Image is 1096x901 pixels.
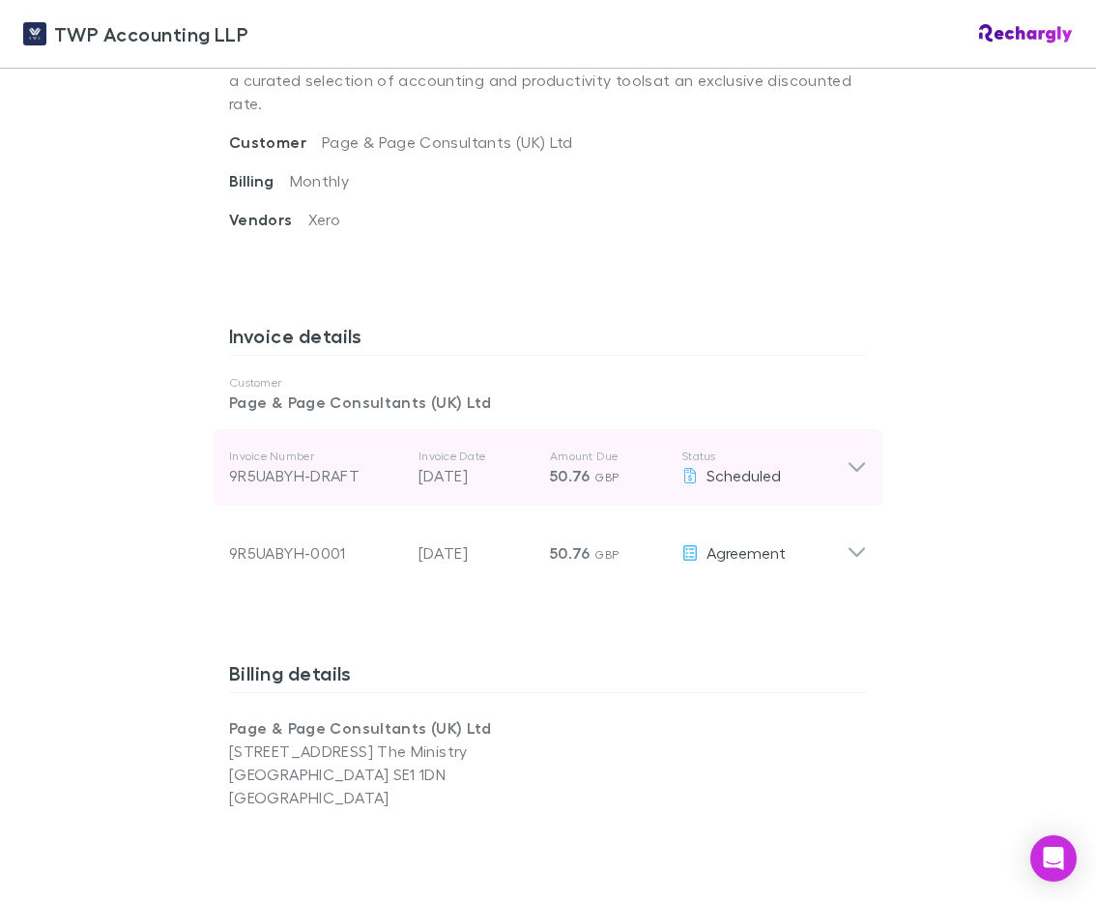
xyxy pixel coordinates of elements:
[322,132,573,151] span: Page & Page Consultants (UK) Ltd
[229,786,548,809] p: [GEOGRAPHIC_DATA]
[214,507,882,584] div: 9R5UABYH-0001[DATE]50.76 GBPAgreement
[681,449,847,464] p: Status
[550,449,666,464] p: Amount Due
[23,22,46,45] img: TWP Accounting LLP's Logo
[594,547,619,562] span: GBP
[229,661,867,692] h3: Billing details
[229,30,867,131] p: . The software suite subscription gives you access to a curated selection of accounting and produ...
[229,391,867,414] p: Page & Page Consultants (UK) Ltd
[290,171,350,189] span: Monthly
[54,19,248,48] span: TWP Accounting LLP
[1030,835,1077,882] div: Open Intercom Messenger
[229,324,867,355] h3: Invoice details
[229,763,548,786] p: [GEOGRAPHIC_DATA] SE1 1DN
[707,466,781,484] span: Scheduled
[418,464,534,487] p: [DATE]
[594,470,619,484] span: GBP
[229,210,308,229] span: Vendors
[229,375,867,391] p: Customer
[979,24,1073,44] img: Rechargly Logo
[229,464,403,487] div: 9R5UABYH-DRAFT
[229,541,403,565] div: 9R5UABYH-0001
[308,210,340,228] span: Xero
[550,466,591,485] span: 50.76
[214,429,882,507] div: Invoice Number9R5UABYH-DRAFTInvoice Date[DATE]Amount Due50.76 GBPStatusScheduled
[229,171,290,190] span: Billing
[707,543,786,562] span: Agreement
[229,132,322,152] span: Customer
[418,449,534,464] p: Invoice Date
[229,716,548,740] p: Page & Page Consultants (UK) Ltd
[418,541,534,565] p: [DATE]
[229,740,548,763] p: [STREET_ADDRESS] The Ministry
[229,449,403,464] p: Invoice Number
[550,543,591,563] span: 50.76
